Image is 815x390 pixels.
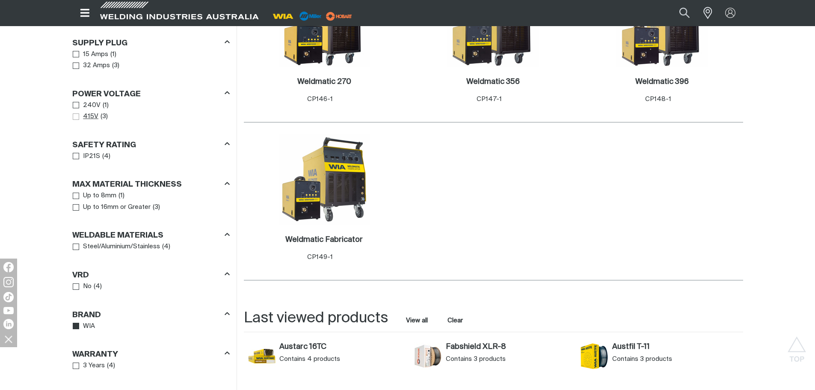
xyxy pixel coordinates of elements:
a: 415V [73,111,99,122]
img: hide socials [1,332,16,346]
img: Fabshield XLR-8 [414,342,442,370]
div: VRD [72,269,230,280]
div: Max Material Thickness [72,179,230,190]
a: Austarc 16TC [279,342,406,352]
span: 240V [83,101,101,110]
span: 15 Amps [83,50,108,60]
h3: Supply Plug [72,39,127,48]
div: Warranty [72,348,230,360]
img: YouTube [3,307,14,314]
a: Weldmatic 356 [466,77,520,87]
h2: Last viewed products [244,309,388,328]
span: ( 4 ) [102,152,110,161]
span: ( 3 ) [153,202,160,212]
img: TikTok [3,292,14,302]
a: 3 Years [73,360,105,372]
a: Weldmatic Fabricator [285,235,363,245]
span: ( 1 ) [110,50,116,60]
img: miller [323,10,355,23]
a: Up to 8mm [73,190,117,202]
a: IP21S [73,151,101,162]
a: 240V [73,100,101,111]
a: No [73,281,92,292]
h2: Weldmatic 270 [297,78,351,86]
a: miller [323,13,355,19]
img: Instagram [3,277,14,287]
span: Up to 8mm [83,191,116,201]
span: ( 1 ) [103,101,109,110]
ul: Warranty [73,360,229,372]
span: CP149-1 [307,254,333,260]
img: LinkedIn [3,319,14,329]
input: Product name or item number... [659,3,699,23]
span: ( 4 ) [162,242,170,252]
div: Supply Plug [72,37,230,48]
h3: Safety Rating [72,140,136,150]
span: CP147-1 [477,96,502,102]
span: WIA [83,322,95,331]
article: Austarc 16TC (Austarc 16TC) [244,341,410,378]
article: Fabshield XLR-8 (Fabshield XLR-8) [410,341,576,378]
span: IP21S [83,152,100,161]
span: ( 4 ) [107,361,115,371]
ul: Supply Plug [73,49,229,71]
div: Safety Rating [72,139,230,150]
a: WIA [73,321,95,332]
a: View all last viewed products [406,316,428,325]
span: 32 Amps [83,61,110,71]
h3: VRD [72,271,89,280]
h2: Weldmatic 396 [635,78,689,86]
h3: Weldable Materials [72,231,163,241]
button: Search products [670,3,699,23]
h2: Weldmatic Fabricator [285,236,363,244]
ul: Brand [73,321,229,332]
img: Weldmatic Fabricator [279,134,370,225]
span: CP148-1 [645,96,671,102]
a: Weldmatic 270 [297,77,351,87]
img: Facebook [3,262,14,272]
div: Power Voltage [72,88,230,99]
a: Austfil T-11 [612,342,738,352]
span: ( 3 ) [101,112,108,122]
ul: VRD [73,281,229,292]
span: Up to 16mm or Greater [83,202,151,212]
h3: Power Voltage [72,89,141,99]
ul: Max Material Thickness [73,190,229,213]
a: Weldmatic 396 [635,77,689,87]
img: Austarc 16TC [248,342,276,370]
h3: Brand [72,310,101,320]
div: Brand [72,309,230,320]
h2: Weldmatic 356 [466,78,520,86]
a: Up to 16mm or Greater [73,202,151,213]
div: Weldable Materials [72,229,230,241]
button: Scroll to top [787,336,806,356]
span: ( 1 ) [119,191,124,201]
button: Clear all last viewed products [446,315,465,326]
ul: Power Voltage [73,100,229,122]
a: Fabshield XLR-8 [446,342,572,352]
div: Contains 3 products [446,355,572,363]
span: No [83,282,92,292]
div: Contains 3 products [612,355,738,363]
h3: Warranty [72,350,118,360]
span: Steel/Aluminium/Stainless [83,242,160,252]
a: 15 Amps [73,49,109,60]
span: ( 4 ) [94,282,102,292]
ul: Weldable Materials [73,241,229,253]
article: Austfil T-11 (Austfil T-11) [576,341,743,378]
span: 3 Years [83,361,105,371]
h3: Max Material Thickness [72,180,182,190]
div: Contains 4 products [279,355,406,363]
a: 32 Amps [73,60,110,71]
span: 415V [83,112,98,122]
span: CP146-1 [307,96,333,102]
ul: Safety Rating [73,151,229,162]
a: Steel/Aluminium/Stainless [73,241,160,253]
span: ( 3 ) [112,61,119,71]
img: Austfil T-11 [581,342,608,370]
